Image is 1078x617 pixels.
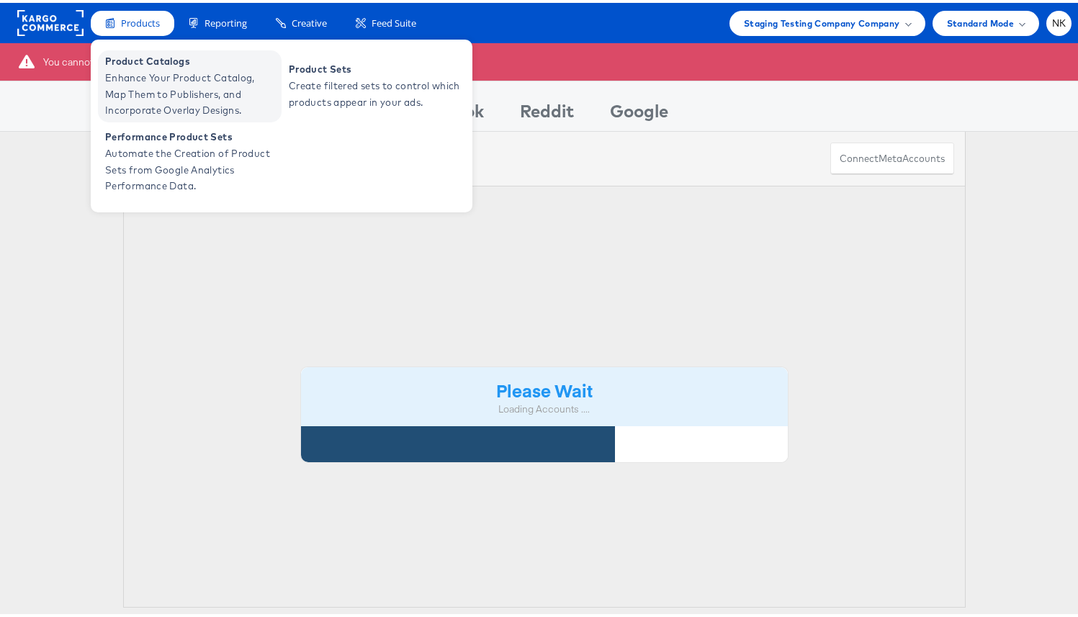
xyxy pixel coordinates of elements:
[98,48,282,120] a: Product Catalogs Enhance Your Product Catalog, Map Them to Publishers, and Incorporate Overlay De...
[121,14,160,27] span: Products
[289,58,462,75] span: Product Sets
[496,375,593,399] strong: Please Wait
[947,13,1014,28] span: Standard Mode
[520,96,574,128] div: Reddit
[105,143,278,192] span: Automate the Creation of Product Sets from Google Analytics Performance Data.
[105,126,278,143] span: Performance Product Sets
[98,123,282,195] a: Performance Product Sets Automate the Creation of Product Sets from Google Analytics Performance ...
[205,14,247,27] span: Reporting
[1052,16,1066,25] span: NK
[105,50,278,67] span: Product Catalogs
[43,53,360,66] div: You cannot manage Account & Teammate settings for other companies.
[372,14,416,27] span: Feed Suite
[744,13,900,28] span: Staging Testing Company Company
[292,14,327,27] span: Creative
[105,67,278,116] span: Enhance Your Product Catalog, Map Them to Publishers, and Incorporate Overlay Designs.
[312,400,777,413] div: Loading Accounts ....
[610,96,668,128] div: Google
[289,75,462,108] span: Create filtered sets to control which products appear in your ads.
[830,140,954,172] button: ConnectmetaAccounts
[879,149,902,163] span: meta
[282,48,465,120] a: Product Sets Create filtered sets to control which products appear in your ads.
